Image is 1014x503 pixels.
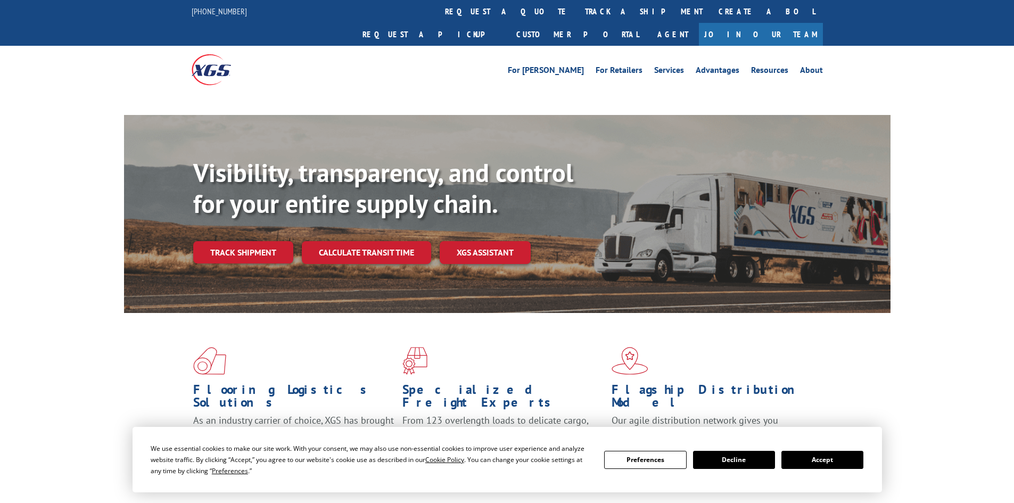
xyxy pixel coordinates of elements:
a: Agent [647,23,699,46]
div: Cookie Consent Prompt [133,427,882,492]
a: About [800,66,823,78]
span: Our agile distribution network gives you nationwide inventory management on demand. [612,414,807,439]
a: Track shipment [193,241,293,263]
span: Preferences [212,466,248,475]
button: Accept [781,451,863,469]
a: For [PERSON_NAME] [508,66,584,78]
span: Cookie Policy [425,455,464,464]
img: xgs-icon-flagship-distribution-model-red [612,347,648,375]
h1: Flagship Distribution Model [612,383,813,414]
h1: Specialized Freight Experts [402,383,604,414]
a: Advantages [696,66,739,78]
img: xgs-icon-focused-on-flooring-red [402,347,427,375]
a: Customer Portal [508,23,647,46]
a: Request a pickup [355,23,508,46]
button: Decline [693,451,775,469]
span: As an industry carrier of choice, XGS has brought innovation and dedication to flooring logistics... [193,414,394,452]
a: Join Our Team [699,23,823,46]
img: xgs-icon-total-supply-chain-intelligence-red [193,347,226,375]
a: Resources [751,66,788,78]
a: Services [654,66,684,78]
p: From 123 overlength loads to delicate cargo, our experienced staff knows the best way to move you... [402,414,604,461]
button: Preferences [604,451,686,469]
a: [PHONE_NUMBER] [192,6,247,17]
b: Visibility, transparency, and control for your entire supply chain. [193,156,573,220]
a: XGS ASSISTANT [440,241,531,264]
a: For Retailers [596,66,642,78]
a: Calculate transit time [302,241,431,264]
h1: Flooring Logistics Solutions [193,383,394,414]
div: We use essential cookies to make our site work. With your consent, we may also use non-essential ... [151,443,591,476]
